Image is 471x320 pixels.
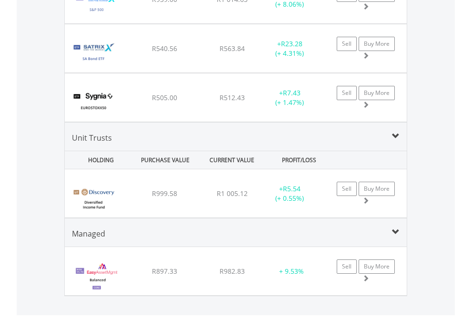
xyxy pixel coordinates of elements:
img: TFSA.STXGOV.png [70,36,118,70]
span: Unit Trusts [72,133,112,143]
span: R23.28 [281,39,302,48]
span: R1 005.12 [217,189,248,198]
a: Buy More [359,37,395,51]
span: R5.54 [283,184,301,193]
span: R512.43 [220,93,245,102]
span: R7.43 [283,88,301,97]
span: R540.56 [152,44,177,53]
img: EMPBundle_CBalanced.png [70,259,124,293]
a: Sell [337,86,357,100]
span: R897.33 [152,267,177,276]
span: Managed [72,228,105,239]
a: Buy More [359,259,395,274]
div: PURCHASE VALUE [133,151,198,169]
span: R999.58 [152,189,177,198]
img: UT.ZA.DDIF.png [70,181,118,215]
img: TFSA.SYGEU.png [70,85,118,119]
div: + (+ 1.47%) [260,88,320,107]
div: HOLDING [66,151,130,169]
a: Sell [337,182,357,196]
div: + (+ 0.55%) [260,184,320,203]
a: Buy More [359,86,395,100]
a: Sell [337,259,357,274]
span: R505.00 [152,93,177,102]
a: Sell [337,37,357,51]
div: CURRENT VALUE [200,151,264,169]
div: + 9.53% [267,267,316,276]
div: + (+ 4.31%) [260,39,320,58]
div: PROFIT/LOSS [267,151,331,169]
span: R982.83 [220,267,245,276]
a: Buy More [359,182,395,196]
span: R563.84 [220,44,245,53]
